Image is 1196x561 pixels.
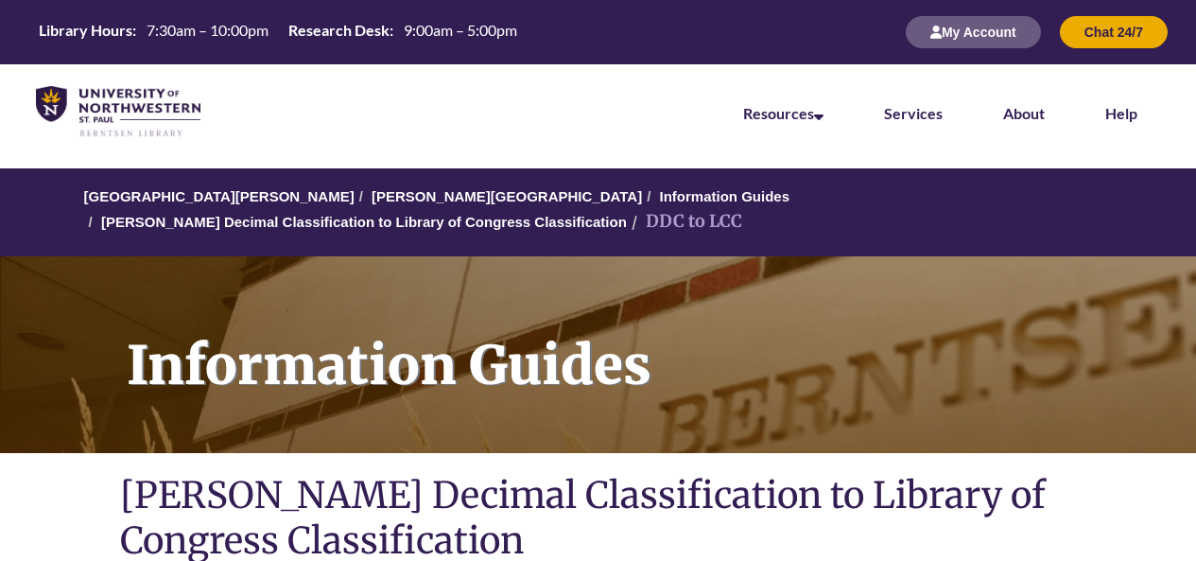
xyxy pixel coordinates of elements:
table: Hours Today [31,20,525,44]
th: Research Desk: [281,20,396,41]
a: Chat 24/7 [1060,24,1168,40]
a: My Account [906,24,1041,40]
a: Information Guides [659,188,789,204]
li: DDC to LCC [627,208,742,236]
img: UNWSP Library Logo [36,86,200,138]
button: Chat 24/7 [1060,16,1168,48]
span: 9:00am – 5:00pm [404,21,517,39]
a: [PERSON_NAME] Decimal Classification to Library of Congress Classification [101,214,627,230]
span: 7:30am – 10:00pm [147,21,269,39]
a: [GEOGRAPHIC_DATA][PERSON_NAME] [84,188,355,204]
button: My Account [906,16,1041,48]
th: Library Hours: [31,20,139,41]
a: Services [884,104,943,122]
h1: Information Guides [106,256,1196,429]
a: Hours Today [31,20,525,45]
a: About [1003,104,1045,122]
a: Help [1105,104,1137,122]
a: [PERSON_NAME][GEOGRAPHIC_DATA] [372,188,642,204]
a: Resources [743,104,823,122]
